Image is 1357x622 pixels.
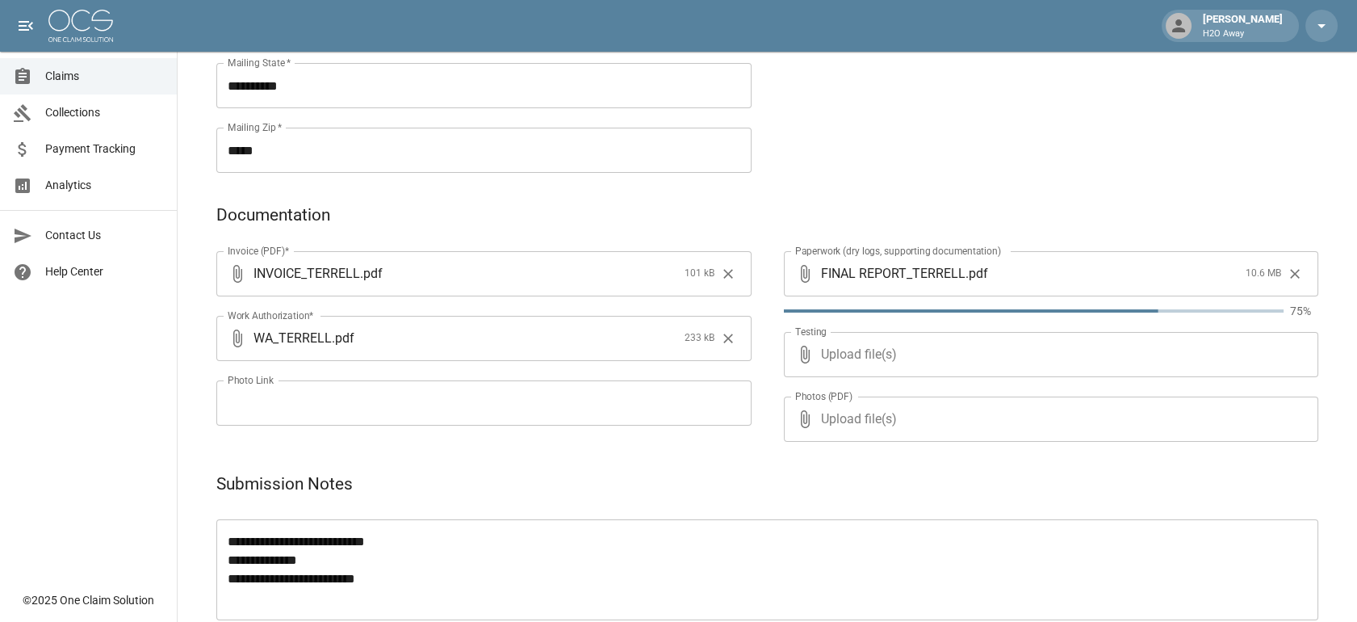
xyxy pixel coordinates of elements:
[45,141,164,158] span: Payment Tracking
[253,264,360,283] span: INVOICE_TERRELL
[795,244,1001,258] label: Paperwork (dry logs, supporting documentation)
[45,227,164,244] span: Contact Us
[821,264,965,283] span: FINAL REPORT_TERRELL
[1246,266,1281,282] span: 10.6 MB
[1196,11,1289,40] div: [PERSON_NAME]
[10,10,42,42] button: open drawer
[228,373,274,387] label: Photo Link
[228,309,314,322] label: Work Authorization*
[253,329,332,347] span: WA_TERRELL
[685,266,714,282] span: 101 kB
[1203,27,1283,41] p: H2O Away
[795,389,852,403] label: Photos (PDF)
[45,263,164,280] span: Help Center
[716,262,740,286] button: Clear
[228,244,290,258] label: Invoice (PDF)*
[821,397,1275,442] span: Upload file(s)
[685,330,714,347] span: 233 kB
[23,592,154,608] div: © 2025 One Claim Solution
[228,120,283,134] label: Mailing Zip
[332,329,354,347] span: . pdf
[821,332,1275,377] span: Upload file(s)
[360,264,383,283] span: . pdf
[45,177,164,194] span: Analytics
[716,326,740,351] button: Clear
[1283,262,1307,286] button: Clear
[795,325,827,338] label: Testing
[45,68,164,85] span: Claims
[48,10,113,42] img: ocs-logo-white-transparent.png
[45,104,164,121] span: Collections
[965,264,988,283] span: . pdf
[228,56,291,69] label: Mailing State
[1290,303,1318,319] p: 75%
